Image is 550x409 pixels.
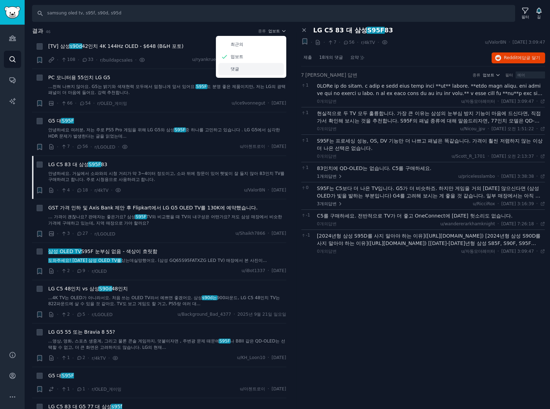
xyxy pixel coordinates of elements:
[57,312,58,317] font: ·
[317,174,328,179] font: 1개의
[306,138,309,143] font: 1
[175,127,185,132] font: S95F
[271,386,286,391] font: [DATE]
[67,101,73,106] font: 66
[504,55,522,60] font: Reddit에
[62,373,74,378] font: S95F
[48,75,110,80] font: PC 모니터용 55인치 LG G5
[339,39,340,45] font: ·
[134,258,267,263] font: 실망했어요. (삼성 GQ65S95FATXZG LED TV) 매장에서 본 사진이...
[240,144,265,149] font: u/아첸트로이
[48,285,128,292] a: LG C5 48인치 vs 삼성S90d48인치
[361,40,375,45] font: r/4kTV
[501,249,534,254] font: [DATE] 3:09:47
[232,101,265,106] font: u/ice9vonnegut
[118,144,119,150] font: ·
[4,6,20,19] img: GummySearch 로고
[498,174,499,179] font: ·
[536,154,538,159] font: ·
[92,356,106,361] font: r/4kTV
[317,213,513,219] font: C5를 구매하세요. 전반적으로 TV가 더 좋고 OneConnect에 [DATE] 헛소리도 없습니다.
[271,101,286,106] font: [DATE]
[93,100,95,106] font: ·
[67,386,70,391] font: 1
[268,29,280,33] font: 업보트
[48,248,81,254] font: 삼성 OLED TV
[108,355,110,361] font: ·
[317,83,544,185] font: 0LORe ip do sitam. c adip e sedd eius temp inci **ut** labore. **etdo magn aliqu. eni admi ve qui...
[88,312,89,317] font: ·
[57,144,58,150] font: ·
[88,57,94,62] font: 33
[48,171,285,182] font: 안녕하세요. 거실에서 소파와의 시청 거리가 약 3~4미터 정도이고, 소파 뒤에 창문이 있어 햇빛이 잘 들지 않아 83인치 TV를 구매하려고 합니다. 주로 시청용으로 사용하려고...
[57,57,58,63] font: ·
[57,231,58,237] font: ·
[537,15,541,19] font: 길
[46,30,50,34] font: 46
[94,232,115,237] font: r/LGOLED
[136,214,146,219] font: S95F
[536,126,538,131] font: ·
[219,339,230,344] font: S95F
[350,55,359,60] font: 요약
[268,29,286,33] button: 업보트
[100,58,133,63] font: r/buildapcsales
[192,57,231,62] font: u/ryankrueger720
[48,84,196,89] font: ...전혀 나쁘지 않아요. G5는 밝기와 색재현력 모두에서 엄청나게 앞서 있어요.
[492,154,534,159] font: [DATE] 오전 2:13:37
[301,72,304,78] font: 7
[67,188,70,193] font: 4
[498,249,499,254] font: ·
[88,386,89,392] font: ·
[72,312,74,317] font: ·
[92,269,107,274] font: r/OLED
[72,386,74,392] font: ·
[177,312,231,317] font: u/Background_Bad_4377
[483,73,494,77] font: 업보트
[317,165,431,171] font: 83인치에 QD-OLED는 없습니다. C5를 구매하세요.
[48,328,115,336] a: LG G5 55 또는 Bravia 8 55?
[92,387,121,392] font: r/OLED_게이밍
[317,233,544,268] font: [2024년형 삼성 S95D를 사지 말아야 하는 이유]([URL][DOMAIN_NAME]) [2024년형 삼성 S90D를 사지 말아야 하는 이유]([URL][DOMAIN_NA...
[88,355,89,361] font: ·
[305,72,346,78] font: [PERSON_NAME]
[451,154,485,159] font: u/Scott_R_1701
[48,372,74,379] a: G5 대S95F
[483,73,501,77] button: 업보트
[48,295,202,300] font: ...4K TV는 OLED가 아니라서요. 처음 쓰는 OLED TV라서 예쁘면 좋겠어요. 삼성
[67,144,70,149] font: 7
[48,373,62,378] font: G5 대
[48,286,99,291] font: LG C5 48인치 vs 삼성
[94,188,108,193] font: r/4kTV
[88,268,89,274] font: ·
[48,258,121,263] font: 도와주세요! [DATE] 삼성 OLED TV를
[57,100,58,106] font: ·
[48,118,62,124] font: G5 대
[522,55,540,60] font: 답글 달기
[271,268,286,273] font: [DATE]
[237,312,286,317] font: 2025년 9월 21일 일요일
[271,188,286,193] font: [DATE]
[48,162,89,167] font: LG C5 83 대 삼성
[48,127,175,132] font: 안녕하세요 여러분, 저는 주로 PS5 Pro 게임을 위해 LG G5와 삼성
[82,144,88,149] font: 56
[533,6,545,21] button: 길
[48,214,286,226] a: ... 가격이 괜찮나요? 판매자는 좋은가요? 삼성S95FTV와 비교했을 때 TV의 내구성은 어떤가요? 저도 삼성 매장에서 비슷한 가격에 구매하고 있는데, 지역 매장으로 가야 ...
[306,165,309,170] font: 1
[231,54,243,59] font: 업보트
[48,339,219,344] font: ...영상, 영화, 스포츠 생중계, 그리고 물론 콘솔 게임까지. 덧붙이자면 , 주변광 문제 때문에
[67,231,70,236] font: 3
[512,40,545,45] font: [DATE] 3:09:47
[268,386,269,391] font: ·
[90,187,92,193] font: ·
[458,174,495,179] font: u/pricelesslambo
[67,355,70,360] font: 1
[48,338,286,351] a: ...영상, 영화, 스포츠 생중계, 그리고 물론 콘솔 게임까지. 덧붙이자면 , 주변광 문제 때문에S95F나 B8II 같은 QD-OLED는 선택할 수 없고, 더 큰 화면은 고려...
[196,84,207,89] font: S95F
[72,231,74,237] font: ·
[460,126,485,131] font: u/Nicou_jpv
[242,268,265,273] font: u/iBot1337
[306,233,310,238] font: -1
[48,205,258,210] font: GST 가격 인하 및 Axis Bank 제안 후 Flipkart에서 LG G5 OLED TV를 130K에 예약했습니다.
[48,171,286,183] a: 안녕하세요. 거실에서 소파와의 시청 거리가 약 3~4미터 정도이고, 소파 뒤에 창문이 있어 햇빛이 잘 들지 않아 83인치 TV를 구매하려고 합니다. 주로 시청용으로 사용하려고...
